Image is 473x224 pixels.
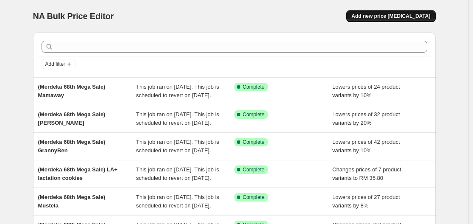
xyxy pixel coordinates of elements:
span: This job ran on [DATE]. This job is scheduled to revert on [DATE]. [136,194,219,209]
span: Lowers prices of 27 product variants by 8% [332,194,400,209]
span: Lowers prices of 42 product variants by 10% [332,139,400,154]
span: This job ran on [DATE]. This job is scheduled to revert on [DATE]. [136,166,219,181]
span: Complete [243,139,264,146]
span: NA Bulk Price Editor [33,11,114,21]
span: Complete [243,166,264,173]
button: Add new price [MEDICAL_DATA] [346,10,435,22]
span: This job ran on [DATE]. This job is scheduled to revert on [DATE]. [136,84,219,98]
span: (Merdeka 68th Mega Sale) [PERSON_NAME] [38,111,106,126]
span: Complete [243,84,264,90]
span: This job ran on [DATE]. This job is scheduled to revert on [DATE]. [136,139,219,154]
span: Changes prices of 7 product variants to RM 35.80 [332,166,401,181]
span: Add new price [MEDICAL_DATA] [351,13,430,20]
button: Add filter [42,59,75,69]
span: (Merdeka 68th Mega Sale) LA+ lactation cookies [38,166,117,181]
span: This job ran on [DATE]. This job is scheduled to revert on [DATE]. [136,111,219,126]
span: Add filter [45,61,65,67]
span: Lowers prices of 32 product variants by 20% [332,111,400,126]
span: (Merdeka 68th Mega Sale) GrannyBen [38,139,106,154]
span: (Merdeka 68th Mega Sale) Mustela [38,194,106,209]
span: (Merdeka 68th Mega Sale) Mamaway [38,84,106,98]
span: Lowers prices of 24 product variants by 10% [332,84,400,98]
span: Complete [243,111,264,118]
span: Complete [243,194,264,201]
